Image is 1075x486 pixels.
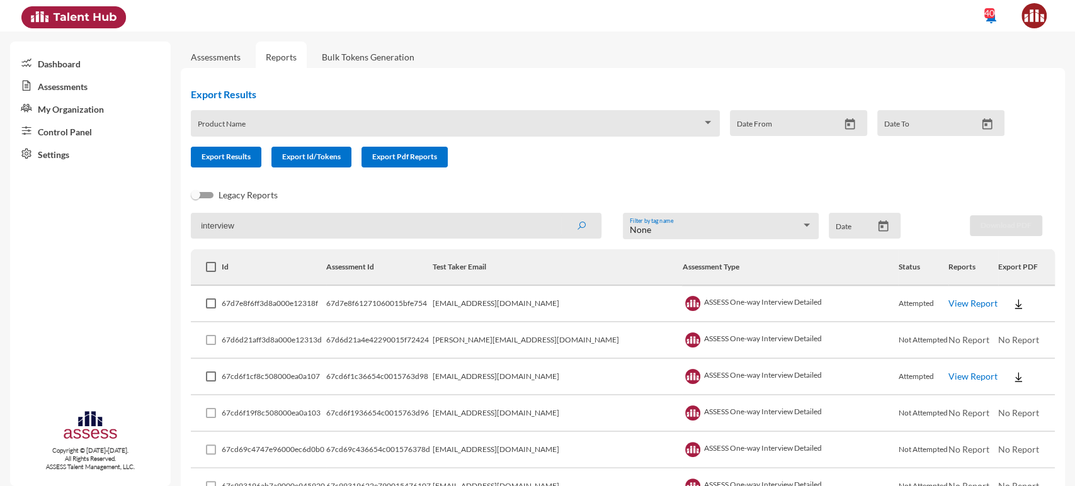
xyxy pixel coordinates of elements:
a: View Report [948,371,998,381]
td: 67cd6f1936654c0015763d96 [326,395,432,432]
span: Legacy Reports [219,188,278,203]
th: Assessment Type [682,249,898,286]
input: Search by name, token, assessment type, etc. [191,213,601,239]
a: Assessments [191,52,241,62]
a: Control Panel [10,120,171,142]
span: No Report [948,407,989,418]
a: My Organization [10,97,171,120]
td: ASSESS One-way Interview Detailed [682,359,898,395]
td: 67d7e8f6ff3d8a000e12318f [222,286,326,322]
span: Download PDF [981,220,1032,230]
td: 67cd6f1cf8c508000ea0a107 [222,359,326,395]
span: Export Pdf Reports [372,152,437,161]
button: Open calendar [872,220,894,233]
span: Export Results [202,152,251,161]
span: No Report [998,444,1039,455]
th: Status [898,249,948,286]
td: Not Attempted [898,432,948,468]
button: Export Pdf Reports [361,147,448,167]
span: No Report [998,407,1039,418]
td: 67cd6f1c36654c0015763d98 [326,359,432,395]
td: [EMAIL_ADDRESS][DOMAIN_NAME] [433,359,683,395]
a: Bulk Tokens Generation [312,42,424,72]
span: Export Id/Tokens [282,152,341,161]
td: [EMAIL_ADDRESS][DOMAIN_NAME] [433,432,683,468]
td: 67d6d21a4e42290015f72424 [326,322,432,359]
th: Export PDF [998,249,1055,286]
button: Export Results [191,147,261,167]
td: Not Attempted [898,395,948,432]
span: No Report [948,444,989,455]
td: 67d7e8f61271060015bfe754 [326,286,432,322]
td: ASSESS One-way Interview Detailed [682,395,898,432]
a: View Report [948,298,998,308]
button: Open calendar [839,118,861,131]
mat-icon: notifications [984,9,999,25]
td: 67cd69c4747e96000ec6d0b0 [222,432,326,468]
button: Open calendar [976,118,998,131]
td: 67d6d21aff3d8a000e12313d [222,322,326,359]
td: Not Attempted [898,322,948,359]
td: 67cd6f19f8c508000ea0a103 [222,395,326,432]
td: ASSESS One-way Interview Detailed [682,286,898,322]
th: Assessment Id [326,249,432,286]
span: No Report [998,334,1039,345]
p: Copyright © [DATE]-[DATE]. All Rights Reserved. ASSESS Talent Management, LLC. [10,446,171,471]
td: Attempted [898,286,948,322]
td: [PERSON_NAME][EMAIL_ADDRESS][DOMAIN_NAME] [433,322,683,359]
th: Reports [948,249,998,286]
span: No Report [948,334,989,345]
span: None [630,224,651,235]
th: Test Taker Email [433,249,683,286]
button: Download PDF [970,215,1042,236]
a: Settings [10,142,171,165]
td: [EMAIL_ADDRESS][DOMAIN_NAME] [433,395,683,432]
td: [EMAIL_ADDRESS][DOMAIN_NAME] [433,286,683,322]
div: 40 [984,8,994,18]
td: Attempted [898,359,948,395]
a: Dashboard [10,52,171,74]
h2: Export Results [191,88,1015,100]
button: Export Id/Tokens [271,147,351,167]
td: ASSESS One-way Interview Detailed [682,322,898,359]
th: Id [222,249,326,286]
img: assesscompany-logo.png [62,409,118,444]
a: Assessments [10,74,171,97]
a: Reports [256,42,307,72]
td: 67cd69c436654c001576378d [326,432,432,468]
td: ASSESS One-way Interview Detailed [682,432,898,468]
